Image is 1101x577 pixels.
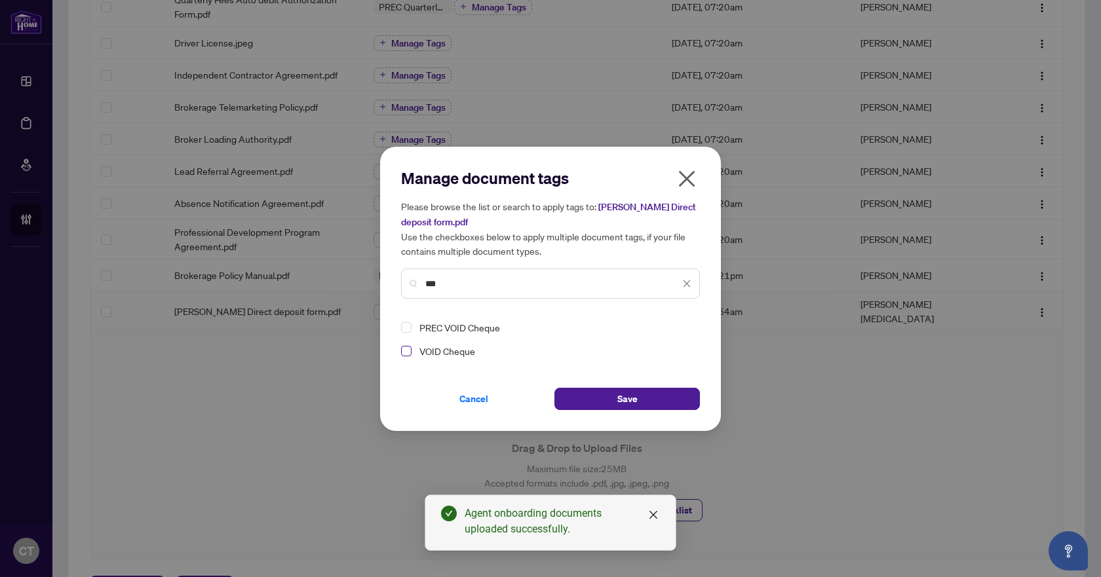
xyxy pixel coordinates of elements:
[401,199,700,258] h5: Please browse the list or search to apply tags to: Use the checkboxes below to apply multiple doc...
[676,168,697,189] span: close
[401,168,700,189] h2: Manage document tags
[617,388,638,409] span: Save
[401,322,412,333] span: Select PREC VOID Cheque
[401,388,547,410] button: Cancel
[401,346,412,356] span: Select VOID Cheque
[419,320,500,335] span: PREC VOID Cheque
[414,320,692,335] span: PREC VOID Cheque
[414,343,692,359] span: VOID Cheque
[401,201,696,228] span: [PERSON_NAME] Direct deposit form.pdf
[648,510,659,520] span: close
[1049,531,1088,570] button: Open asap
[441,506,457,521] span: check-circle
[646,508,661,522] a: Close
[459,388,488,409] span: Cancel
[554,388,700,410] button: Save
[682,279,691,288] span: close
[419,343,475,359] span: VOID Cheque
[465,506,660,537] div: Agent onboarding documents uploaded successfully.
